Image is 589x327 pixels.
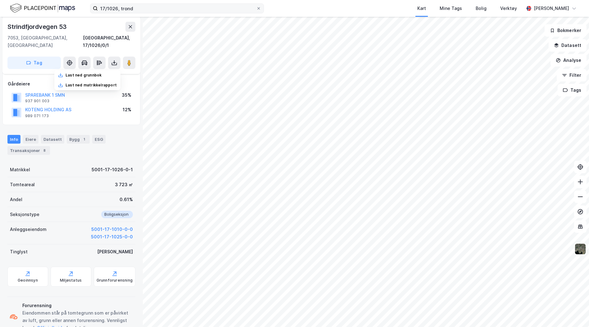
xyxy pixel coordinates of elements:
button: 5001-17-1025-0-0 [91,233,133,241]
button: 5001-17-1010-0-0 [91,226,133,233]
div: 1 [81,136,87,142]
div: Mine Tags [440,5,462,12]
button: Tag [7,57,61,69]
div: Gårdeiere [8,80,135,88]
div: Kart [417,5,426,12]
div: Anleggseiendom [10,226,47,233]
button: Analyse [550,54,587,67]
div: Grunnforurensning [97,278,133,283]
div: Strindfjordvegen 53 [7,22,68,32]
div: Last ned matrikkelrapport [66,83,117,88]
div: 989 071 173 [25,113,49,118]
div: Eiere [23,135,39,144]
div: 35% [122,91,131,99]
div: Verktøy [500,5,517,12]
div: Geoinnsyn [18,278,38,283]
input: Søk på adresse, matrikkel, gårdeiere, leietakere eller personer [98,4,256,13]
div: Seksjonstype [10,211,39,218]
div: [PERSON_NAME] [97,248,133,256]
img: 9k= [574,243,586,255]
div: Transaksjoner [7,146,50,155]
div: Last ned grunnbok [66,73,102,78]
button: Bokmerker [545,24,587,37]
div: 5001-17-1026-0-1 [92,166,133,173]
div: Miljøstatus [60,278,82,283]
div: 3 723 ㎡ [115,181,133,188]
button: Tags [558,84,587,96]
div: Forurensning [22,302,133,309]
iframe: Chat Widget [558,297,589,327]
div: Tomteareal [10,181,35,188]
div: Info [7,135,20,144]
div: ESG [92,135,106,144]
div: [PERSON_NAME] [534,5,569,12]
div: Andel [10,196,22,203]
div: Datasett [41,135,64,144]
div: Bolig [476,5,487,12]
div: Kontrollprogram for chat [558,297,589,327]
div: Tinglyst [10,248,28,256]
div: 12% [123,106,131,113]
button: Filter [557,69,587,81]
div: Matrikkel [10,166,30,173]
div: [GEOGRAPHIC_DATA], 17/1026/0/1 [83,34,135,49]
div: 937 901 003 [25,99,49,104]
img: logo.f888ab2527a4732fd821a326f86c7f29.svg [10,3,75,14]
div: 7053, [GEOGRAPHIC_DATA], [GEOGRAPHIC_DATA] [7,34,83,49]
div: 8 [41,147,48,154]
div: 0.61% [120,196,133,203]
div: Bygg [67,135,90,144]
button: Datasett [549,39,587,52]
